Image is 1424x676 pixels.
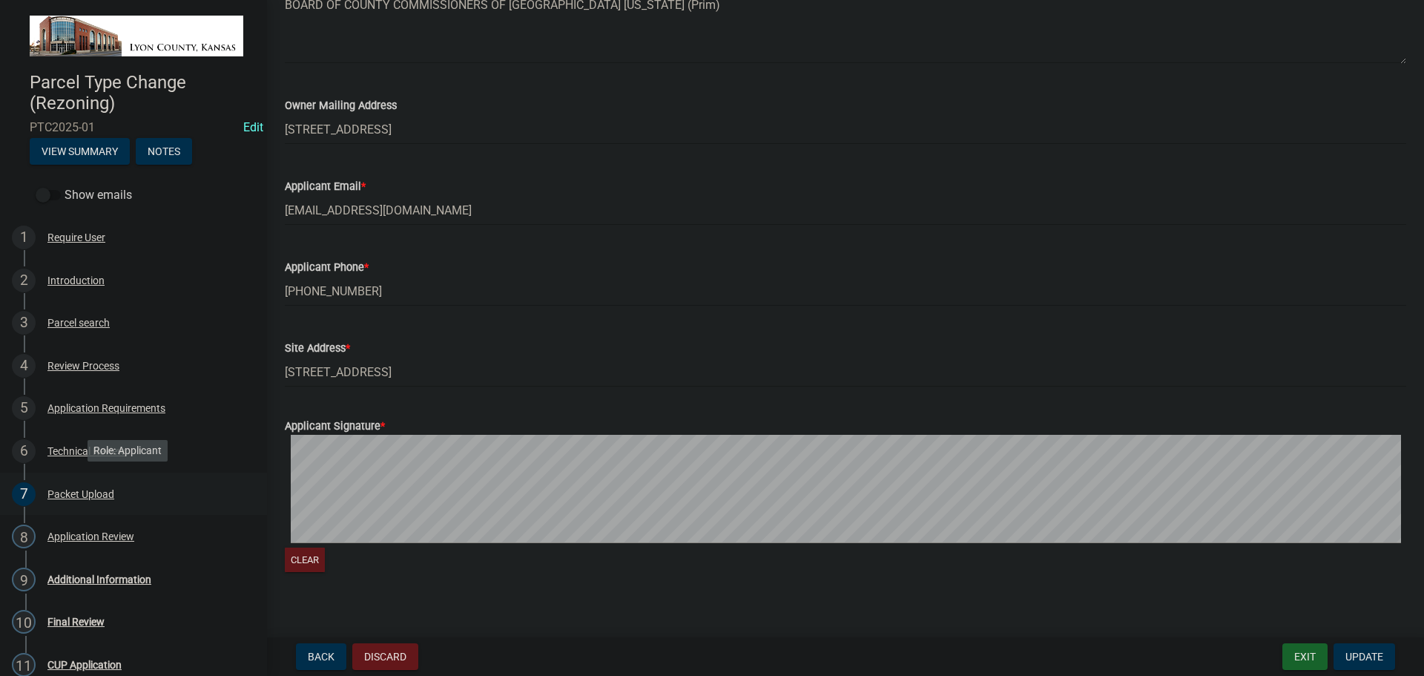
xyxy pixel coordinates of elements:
[12,311,36,335] div: 3
[243,120,263,134] a: Edit
[12,396,36,420] div: 5
[308,651,334,663] span: Back
[1345,651,1383,663] span: Update
[285,101,397,111] label: Owner Mailing Address
[30,120,237,134] span: PTC2025-01
[47,489,114,499] div: Packet Upload
[47,660,122,670] div: CUP Application
[47,403,165,413] div: Application Requirements
[12,354,36,378] div: 4
[1282,643,1328,670] button: Exit
[88,440,168,462] div: Role: Applicant
[285,421,385,432] label: Applicant Signature
[12,226,36,249] div: 1
[47,617,105,627] div: Final Review
[352,643,418,670] button: Discard
[47,574,151,585] div: Additional Information
[30,72,255,115] h4: Parcel Type Change (Rezoning)
[36,186,132,204] label: Show emails
[47,446,125,456] div: Technical Review
[47,531,134,542] div: Application Review
[296,643,346,670] button: Back
[12,525,36,548] div: 8
[285,263,369,273] label: Applicant Phone
[12,568,36,591] div: 9
[285,182,366,192] label: Applicant Email
[243,120,263,134] wm-modal-confirm: Edit Application Number
[47,232,105,243] div: Require User
[136,138,192,165] button: Notes
[12,439,36,463] div: 6
[47,318,110,328] div: Parcel search
[136,146,192,158] wm-modal-confirm: Notes
[1334,643,1395,670] button: Update
[12,482,36,506] div: 7
[47,275,105,286] div: Introduction
[30,138,130,165] button: View Summary
[30,146,130,158] wm-modal-confirm: Summary
[12,610,36,634] div: 10
[47,361,119,371] div: Review Process
[285,548,325,572] button: Clear
[12,269,36,292] div: 2
[285,344,350,354] label: Site Address
[30,16,243,56] img: Lyon County, Kansas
